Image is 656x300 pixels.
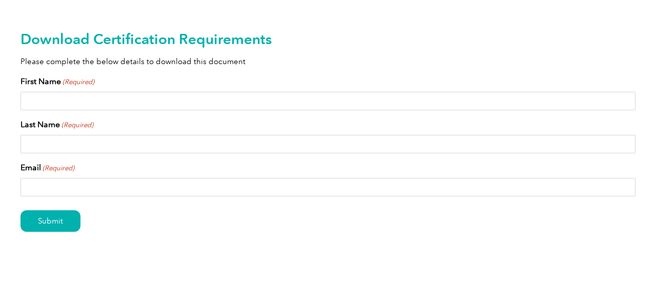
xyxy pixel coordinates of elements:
[20,56,635,67] p: Please complete the below details to download this document
[42,163,75,173] span: (Required)
[20,210,80,232] input: Submit
[62,77,95,87] span: (Required)
[20,31,635,47] h2: Download Certification Requirements
[20,75,94,88] label: First Name
[61,120,94,130] span: (Required)
[20,118,93,131] label: Last Name
[20,162,74,174] label: Email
